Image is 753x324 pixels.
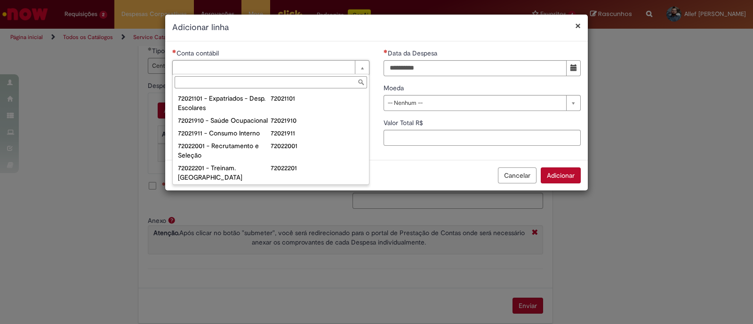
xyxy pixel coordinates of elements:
[173,90,369,184] ul: Conta contábil
[271,94,364,103] div: 72021101
[271,141,364,150] div: 72022001
[178,128,271,138] div: 72021911 - Consumo Interno
[178,163,271,182] div: 72022201 - Treinam. [GEOGRAPHIC_DATA]
[178,94,271,112] div: 72021101 - Expatriados - Desp. Escolares
[271,116,364,125] div: 72021910
[178,141,271,160] div: 72022001 - Recrutamento e Seleção
[271,163,364,173] div: 72022201
[271,128,364,138] div: 72021911
[178,116,271,125] div: 72021910 - Saúde Ocupacional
